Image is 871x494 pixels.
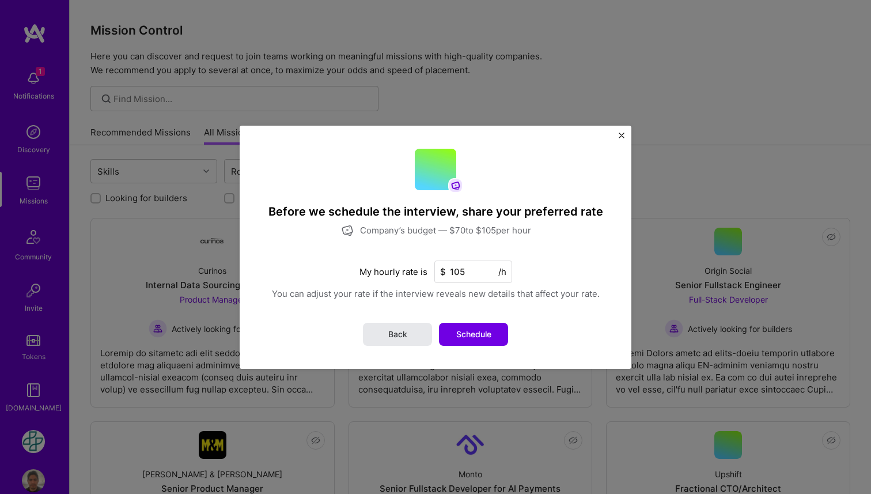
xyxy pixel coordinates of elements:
span: /h [498,266,506,278]
h4: Before we schedule the interview, share your preferred rate [268,204,603,219]
div: My hourly rate is [359,261,512,283]
div: You can adjust your rate if the interview reveals new details that affect your rate. [272,288,600,300]
span: Schedule [456,329,491,340]
button: Schedule [439,323,508,346]
button: Close [619,133,624,145]
img: share rate [448,178,463,193]
span: Back [388,329,407,340]
span: $ [440,266,446,278]
div: Company’s budget — $ 70 to $ 105 per hour [291,224,580,237]
img: Company Logo [415,149,456,190]
button: Back [363,323,432,346]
